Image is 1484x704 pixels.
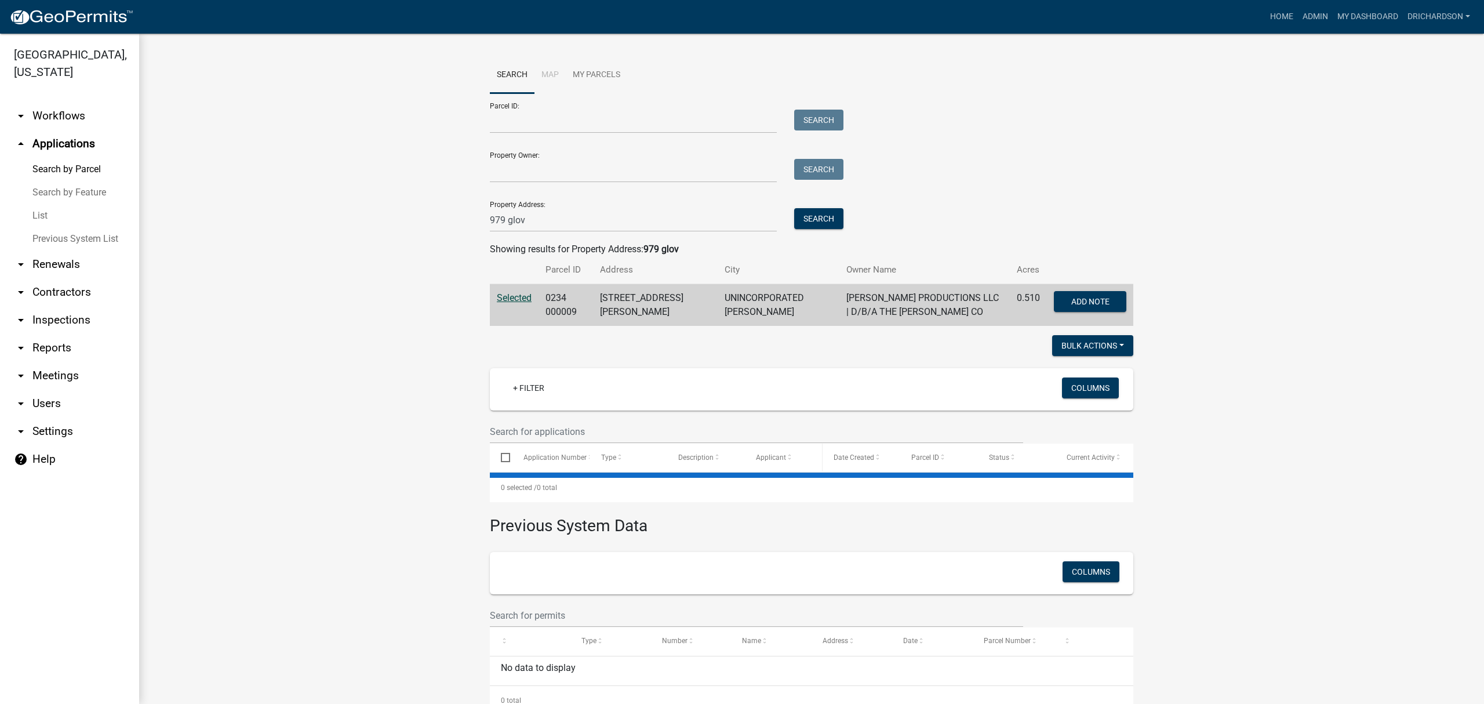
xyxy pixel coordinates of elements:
i: arrow_drop_down [14,109,28,123]
td: [PERSON_NAME] PRODUCTIONS LLC | D/B/A THE [PERSON_NAME] CO [839,284,1010,326]
i: arrow_drop_down [14,424,28,438]
datatable-header-cell: Description [667,444,745,471]
span: Add Note [1071,297,1109,306]
div: 0 total [490,473,1133,502]
button: Columns [1062,378,1119,398]
datatable-header-cell: Parcel ID [900,444,978,471]
i: arrow_drop_down [14,285,28,299]
span: Address [823,637,848,645]
button: Add Note [1054,291,1126,312]
th: Address [593,256,718,284]
datatable-header-cell: Date [892,627,973,655]
div: No data to display [490,656,1133,685]
a: Selected [497,292,532,303]
datatable-header-cell: Type [570,627,651,655]
button: Search [794,208,843,229]
a: drichardson [1403,6,1475,28]
datatable-header-cell: Applicant [745,444,823,471]
span: Current Activity [1067,453,1115,462]
strong: 979 glov [643,244,679,255]
i: arrow_drop_up [14,137,28,151]
td: UNINCORPORATED [PERSON_NAME] [718,284,839,326]
datatable-header-cell: Name [731,627,812,655]
span: Parcel Number [984,637,1031,645]
i: arrow_drop_down [14,397,28,411]
button: Columns [1063,561,1119,582]
datatable-header-cell: Type [590,444,667,471]
th: Parcel ID [539,256,593,284]
a: My Dashboard [1333,6,1403,28]
th: City [718,256,839,284]
span: Type [601,453,616,462]
i: arrow_drop_down [14,341,28,355]
h3: Previous System Data [490,502,1133,538]
datatable-header-cell: Parcel Number [973,627,1053,655]
a: Search [490,57,534,94]
i: arrow_drop_down [14,257,28,271]
input: Search for permits [490,604,1023,627]
datatable-header-cell: Date Created [823,444,900,471]
span: Type [581,637,596,645]
td: 0.510 [1010,284,1047,326]
span: Application Number [523,453,587,462]
datatable-header-cell: Address [812,627,892,655]
datatable-header-cell: Number [651,627,732,655]
span: Date Created [834,453,874,462]
span: Description [678,453,714,462]
a: + Filter [504,378,554,398]
span: Date [903,637,918,645]
span: Number [662,637,688,645]
span: Status [989,453,1009,462]
td: [STREET_ADDRESS][PERSON_NAME] [593,284,718,326]
a: Home [1265,6,1298,28]
datatable-header-cell: Select [490,444,512,471]
a: My Parcels [566,57,627,94]
th: Owner Name [839,256,1010,284]
a: Admin [1298,6,1333,28]
i: arrow_drop_down [14,313,28,327]
span: Parcel ID [911,453,939,462]
span: Applicant [756,453,786,462]
button: Bulk Actions [1052,335,1133,356]
button: Search [794,110,843,130]
i: help [14,452,28,466]
button: Search [794,159,843,180]
span: Name [742,637,761,645]
datatable-header-cell: Status [978,444,1056,471]
div: Showing results for Property Address: [490,242,1133,256]
datatable-header-cell: Current Activity [1056,444,1133,471]
td: 0234 000009 [539,284,593,326]
th: Acres [1010,256,1047,284]
i: arrow_drop_down [14,369,28,383]
datatable-header-cell: Application Number [512,444,590,471]
span: 0 selected / [501,484,537,492]
input: Search for applications [490,420,1023,444]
